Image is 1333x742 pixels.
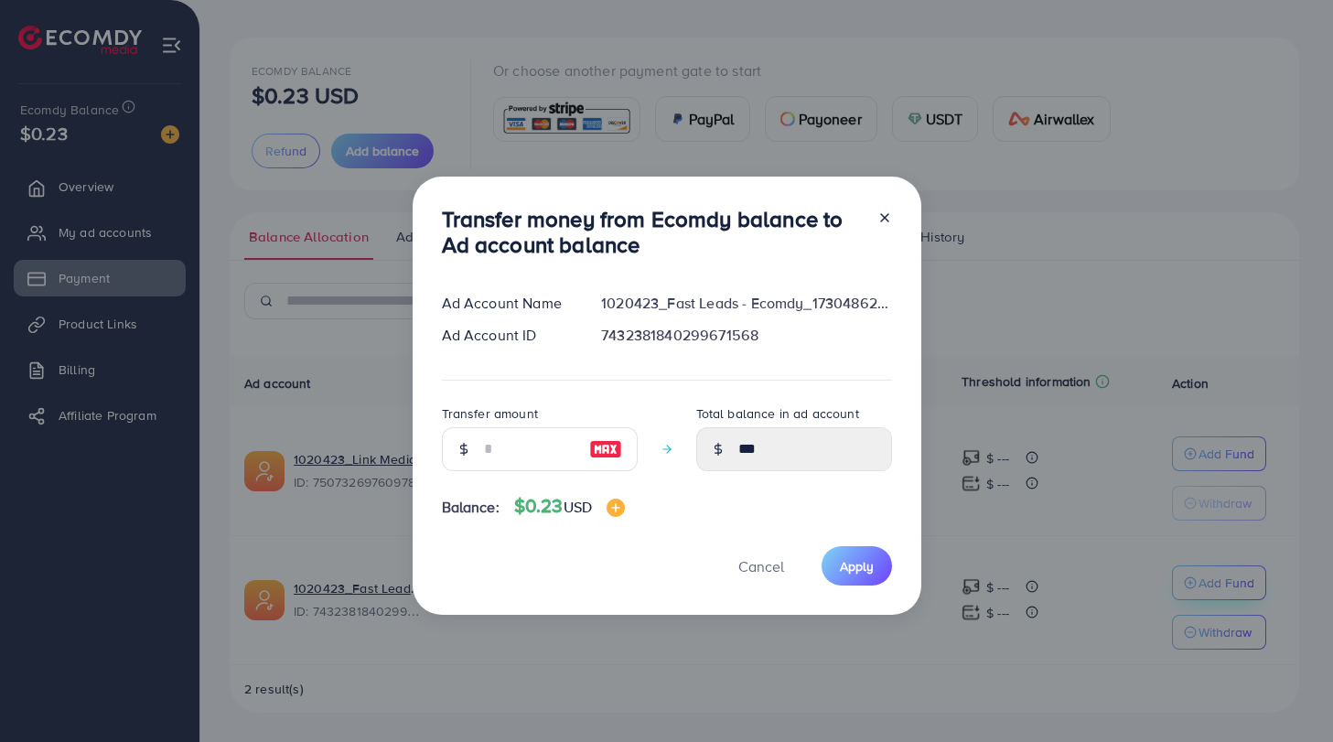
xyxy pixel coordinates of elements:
img: image [589,438,622,460]
span: Cancel [738,556,784,576]
span: Apply [840,557,874,575]
div: Ad Account ID [427,325,587,346]
button: Cancel [715,546,807,586]
iframe: Chat [1255,660,1319,728]
div: 1020423_Fast Leads - Ecomdy_1730486261237 [586,293,906,314]
label: Total balance in ad account [696,404,859,423]
div: 7432381840299671568 [586,325,906,346]
div: Ad Account Name [427,293,587,314]
span: USD [564,497,592,517]
span: Balance: [442,497,500,518]
h3: Transfer money from Ecomdy balance to Ad account balance [442,206,863,259]
h4: $0.23 [514,495,625,518]
img: image [607,499,625,517]
button: Apply [822,546,892,586]
label: Transfer amount [442,404,538,423]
